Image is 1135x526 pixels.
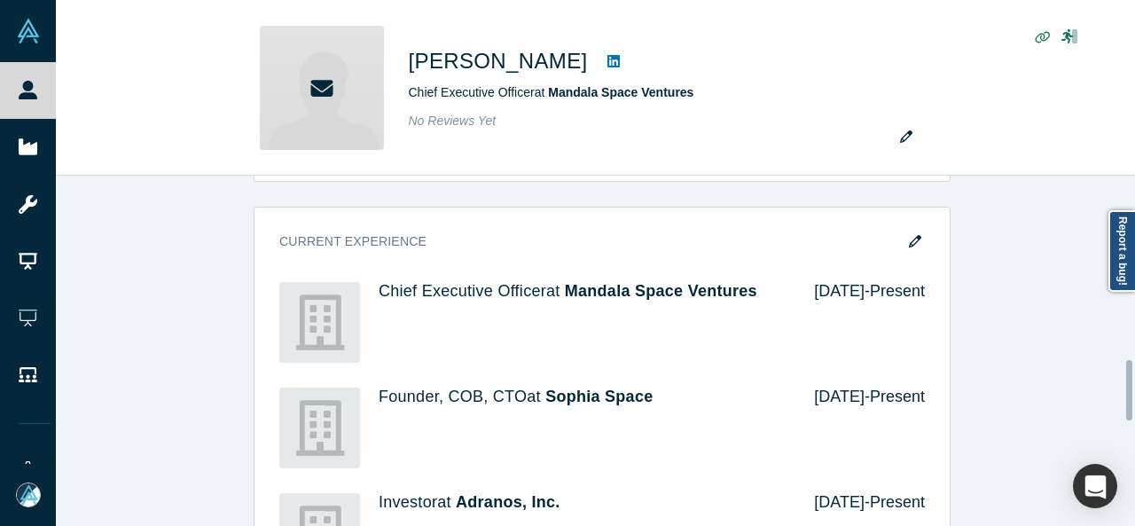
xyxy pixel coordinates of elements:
[1108,210,1135,292] a: Report a bug!
[565,282,757,300] a: Mandala Space Ventures
[279,388,360,468] img: Sophia Space's Logo
[409,85,694,99] span: Chief Executive Officer at
[16,19,41,43] img: Alchemist Vault Logo
[409,45,588,77] h1: [PERSON_NAME]
[379,388,789,407] h4: Founder, COB, CTO at
[545,388,653,405] a: Sophia Space
[789,282,925,363] div: [DATE] - Present
[548,85,693,99] a: Mandala Space Ventures
[789,388,925,468] div: [DATE] - Present
[456,493,560,511] a: Adranos, Inc.
[279,282,360,363] img: Mandala Space Ventures's Logo
[279,232,900,251] h3: Current Experience
[16,483,41,507] img: Mia Scott's Account
[379,282,789,302] h4: Chief Executive Officer at
[409,114,497,128] span: No Reviews Yet
[379,493,789,513] h4: Investor at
